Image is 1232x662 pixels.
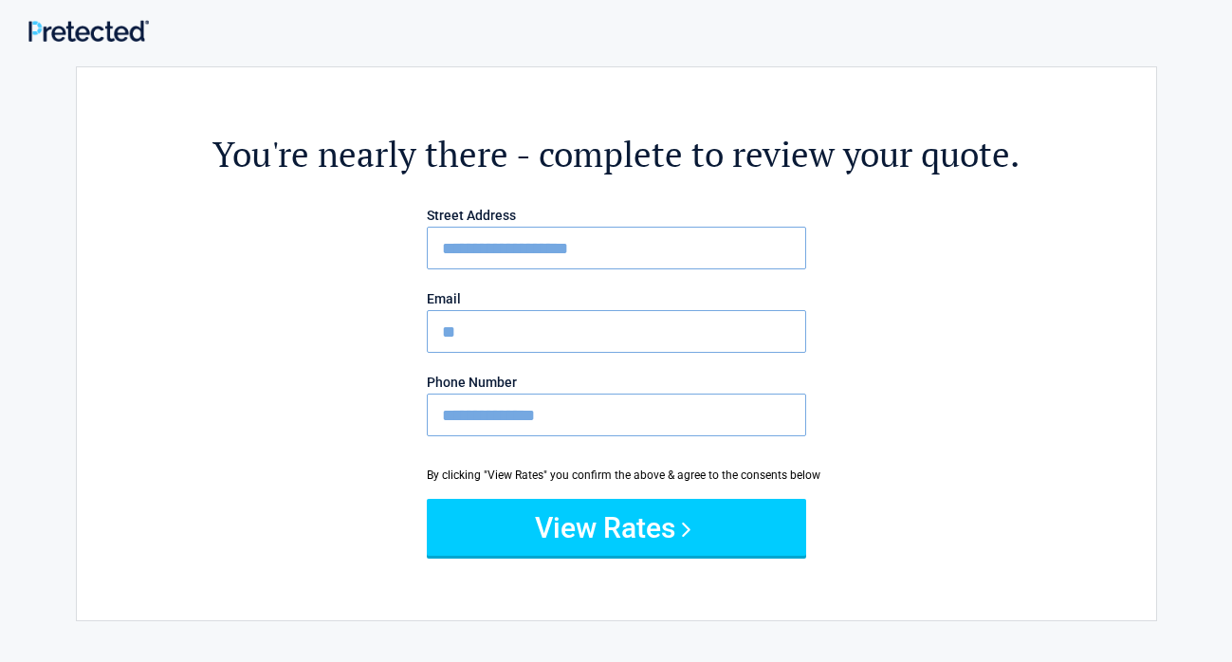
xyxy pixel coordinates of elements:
[427,292,806,305] label: Email
[427,499,806,556] button: View Rates
[427,376,806,389] label: Phone Number
[427,209,806,222] label: Street Address
[181,131,1052,177] h2: You're nearly there - complete to review your quote.
[427,467,806,484] div: By clicking "View Rates" you confirm the above & agree to the consents below
[28,20,149,42] img: Main Logo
